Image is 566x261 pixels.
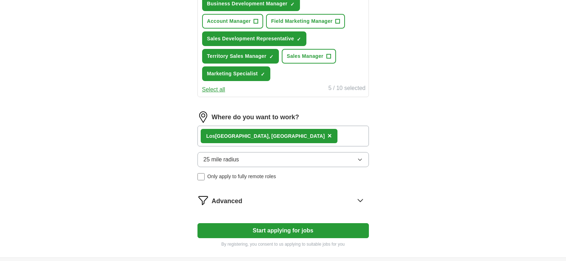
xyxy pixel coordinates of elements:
span: Account Manager [207,17,251,25]
span: Marketing Specialist [207,70,258,77]
span: Advanced [212,196,242,206]
button: Sales Manager [282,49,336,64]
img: location.png [197,111,209,123]
span: ✓ [269,54,274,60]
span: Field Marketing Manager [271,17,332,25]
button: Marketing Specialist✓ [202,66,270,81]
span: Sales Development Representative [207,35,294,42]
input: Only apply to fully remote roles [197,173,205,180]
span: Territory Sales Manager [207,52,267,60]
span: ✓ [297,36,301,42]
button: Select all [202,85,225,94]
span: ✓ [290,1,295,7]
strong: Los [206,133,215,139]
p: By registering, you consent to us applying to suitable jobs for you [197,241,369,247]
button: × [327,131,332,141]
div: 5 / 10 selected [328,84,365,94]
span: × [327,132,332,140]
button: Territory Sales Manager✓ [202,49,279,64]
span: 25 mile radius [204,155,239,164]
button: Sales Development Representative✓ [202,31,307,46]
span: ✓ [261,71,265,77]
button: Start applying for jobs [197,223,369,238]
button: Field Marketing Manager [266,14,345,29]
img: filter [197,195,209,206]
button: 25 mile radius [197,152,369,167]
span: Only apply to fully remote roles [207,173,276,180]
div: [GEOGRAPHIC_DATA], [GEOGRAPHIC_DATA] [206,132,325,140]
button: Account Manager [202,14,264,29]
span: Sales Manager [287,52,324,60]
label: Where do you want to work? [212,112,299,122]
